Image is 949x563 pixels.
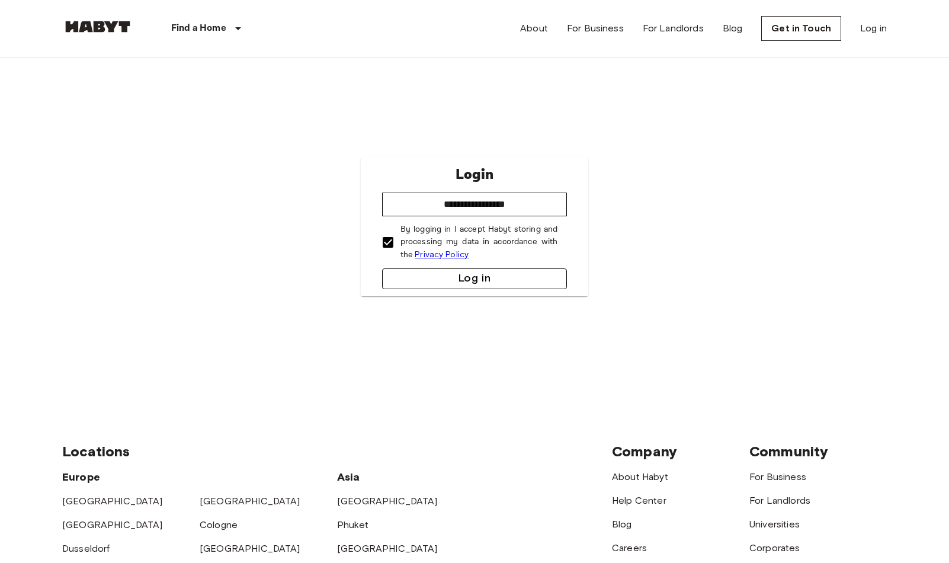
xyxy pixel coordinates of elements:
[520,21,548,36] a: About
[643,21,704,36] a: For Landlords
[612,471,668,482] a: About Habyt
[749,471,806,482] a: For Business
[567,21,624,36] a: For Business
[62,21,133,33] img: Habyt
[62,443,130,460] span: Locations
[749,542,800,554] a: Corporates
[200,495,300,507] a: [GEOGRAPHIC_DATA]
[62,519,163,530] a: [GEOGRAPHIC_DATA]
[761,16,841,41] a: Get in Touch
[723,21,743,36] a: Blog
[749,443,828,460] span: Community
[62,543,110,554] a: Dusseldorf
[612,495,666,506] a: Help Center
[456,164,493,185] p: Login
[200,519,238,530] a: Cologne
[749,519,800,530] a: Universities
[382,268,567,289] button: Log in
[171,21,226,36] p: Find a Home
[612,443,677,460] span: Company
[612,542,647,554] a: Careers
[860,21,887,36] a: Log in
[415,249,469,260] a: Privacy Policy
[62,471,100,484] span: Europe
[62,495,163,507] a: [GEOGRAPHIC_DATA]
[337,471,360,484] span: Asia
[400,223,557,261] p: By logging in I accept Habyt storing and processing my data in accordance with the
[612,519,632,530] a: Blog
[200,543,300,554] a: [GEOGRAPHIC_DATA]
[337,495,438,507] a: [GEOGRAPHIC_DATA]
[749,495,810,506] a: For Landlords
[337,543,438,554] a: [GEOGRAPHIC_DATA]
[337,519,368,530] a: Phuket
